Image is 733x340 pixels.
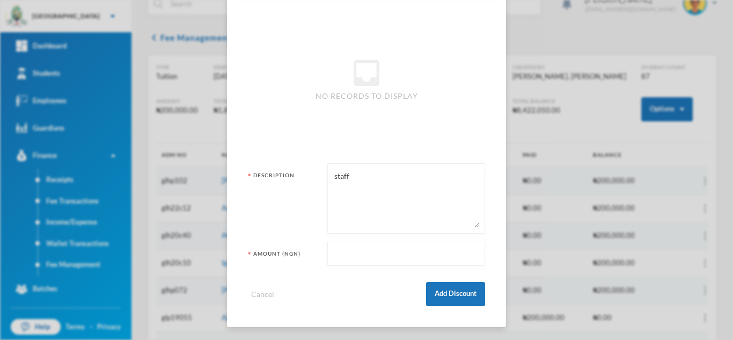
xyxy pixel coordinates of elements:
[333,169,479,228] textarea: staff
[248,250,319,264] div: Amount (NGN)
[426,282,485,306] button: Add Discount
[248,171,319,232] div: Description
[349,56,384,90] i: inbox
[248,288,277,300] button: Cancel
[316,90,418,102] span: No records to display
